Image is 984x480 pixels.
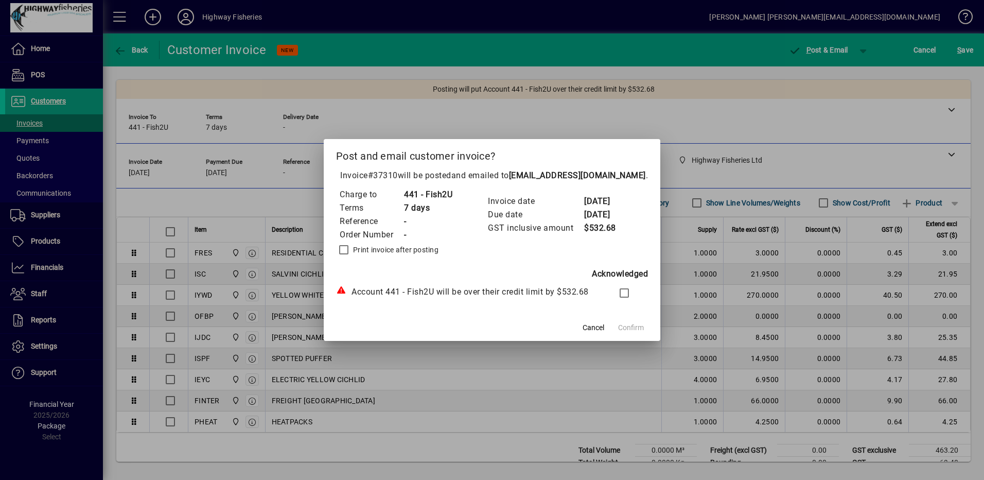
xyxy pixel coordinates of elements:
[336,286,600,298] div: Account 441 - Fish2U will be over their credit limit by $532.68
[577,318,610,337] button: Cancel
[451,170,646,180] span: and emailed to
[584,208,625,221] td: [DATE]
[339,188,403,201] td: Charge to
[509,170,646,180] b: [EMAIL_ADDRESS][DOMAIN_NAME]
[336,169,648,182] p: Invoice will be posted .
[403,188,452,201] td: 441 - Fish2U
[368,170,398,180] span: #37310
[584,195,625,208] td: [DATE]
[339,201,403,215] td: Terms
[351,245,438,255] label: Print invoice after posting
[487,208,584,221] td: Due date
[339,215,403,228] td: Reference
[584,221,625,235] td: $532.68
[487,195,584,208] td: Invoice date
[336,268,648,280] div: Acknowledged
[403,201,452,215] td: 7 days
[324,139,660,169] h2: Post and email customer invoice?
[583,322,604,333] span: Cancel
[403,228,452,242] td: -
[403,215,452,228] td: -
[339,228,403,242] td: Order Number
[487,221,584,235] td: GST inclusive amount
